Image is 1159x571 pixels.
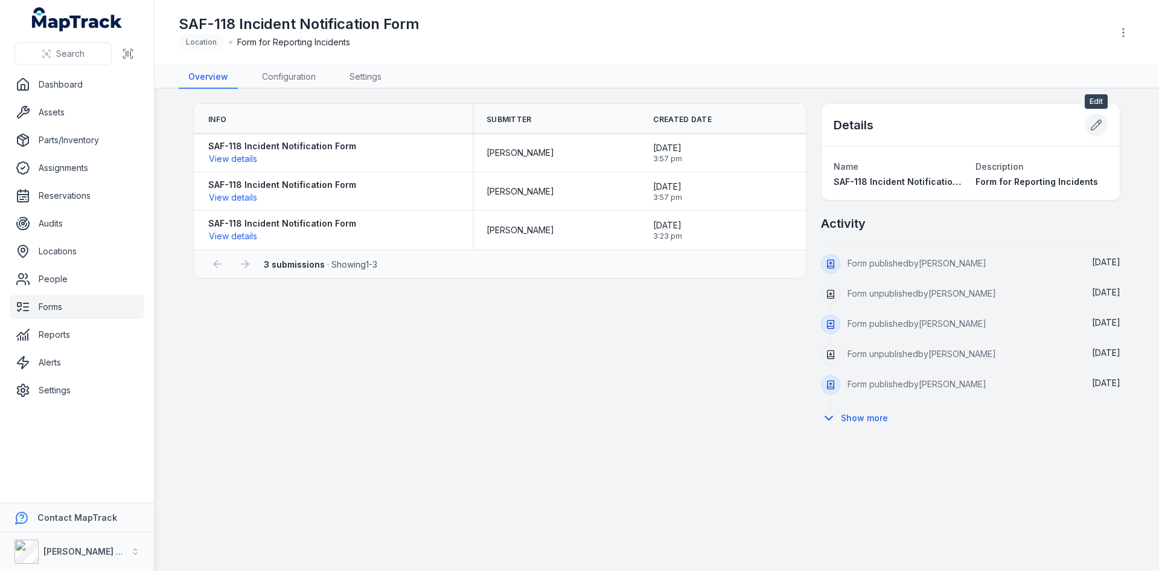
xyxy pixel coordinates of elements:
[848,349,996,359] span: Form unpublished by [PERSON_NAME]
[653,115,712,124] span: Created Date
[848,318,986,329] span: Form published by [PERSON_NAME]
[1092,317,1120,327] time: 9/10/2025, 3:05:35 PM
[1092,378,1120,388] time: 9/10/2025, 9:17:08 AM
[834,117,873,134] h2: Details
[653,231,682,241] span: 3:23 pm
[10,323,144,347] a: Reports
[208,179,356,191] strong: SAF-118 Incident Notification Form
[10,239,144,263] a: Locations
[56,48,85,60] span: Search
[1092,257,1120,267] time: 9/16/2025, 4:21:45 PM
[653,181,682,193] span: [DATE]
[208,140,356,152] strong: SAF-118 Incident Notification Form
[264,259,325,269] strong: 3 submissions
[43,546,142,556] strong: [PERSON_NAME] Group
[1092,257,1120,267] span: [DATE]
[821,405,896,431] button: Show more
[252,66,325,89] a: Configuration
[1092,287,1120,297] time: 9/10/2025, 3:05:47 PM
[10,73,144,97] a: Dashboard
[10,156,144,180] a: Assignments
[975,161,1024,172] span: Description
[237,36,350,48] span: Form for Reporting Incidents
[653,142,682,164] time: 8/14/2025, 3:57:57 PM
[340,66,391,89] a: Settings
[1092,317,1120,327] span: [DATE]
[834,176,982,187] span: SAF-118 Incident Notification Form
[10,184,144,208] a: Reservations
[487,185,554,198] span: [PERSON_NAME]
[848,258,986,268] span: Form published by [PERSON_NAME]
[653,193,682,202] span: 3:57 pm
[1092,378,1120,388] span: [DATE]
[179,15,420,34] h1: SAF-118 Incident Notification Form
[179,66,238,89] a: Overview
[1085,94,1108,109] span: Edit
[10,378,144,402] a: Settings
[264,259,377,269] span: · Showing 1 - 3
[10,128,144,152] a: Parts/Inventory
[1092,287,1120,297] span: [DATE]
[10,267,144,291] a: People
[821,215,866,232] h2: Activity
[10,211,144,236] a: Audits
[653,154,682,164] span: 3:57 pm
[848,379,986,389] span: Form published by [PERSON_NAME]
[487,115,532,124] span: Submitter
[208,191,258,204] button: View details
[1092,347,1120,358] time: 9/10/2025, 12:57:09 PM
[179,34,224,51] div: Location
[975,176,1098,187] span: Form for Reporting Incidents
[10,295,144,319] a: Forms
[653,181,682,202] time: 8/14/2025, 3:57:55 PM
[10,100,144,124] a: Assets
[834,161,858,172] span: Name
[653,142,682,154] span: [DATE]
[14,42,112,65] button: Search
[487,147,554,159] span: [PERSON_NAME]
[653,219,682,231] span: [DATE]
[487,224,554,236] span: [PERSON_NAME]
[10,350,144,375] a: Alerts
[848,288,996,298] span: Form unpublished by [PERSON_NAME]
[1092,347,1120,358] span: [DATE]
[208,218,356,230] strong: SAF-118 Incident Notification Form
[208,230,258,243] button: View details
[653,219,682,241] time: 8/14/2025, 3:23:26 PM
[32,7,123,31] a: MapTrack
[208,152,258,166] button: View details
[208,115,226,124] span: Info
[37,512,117,523] strong: Contact MapTrack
